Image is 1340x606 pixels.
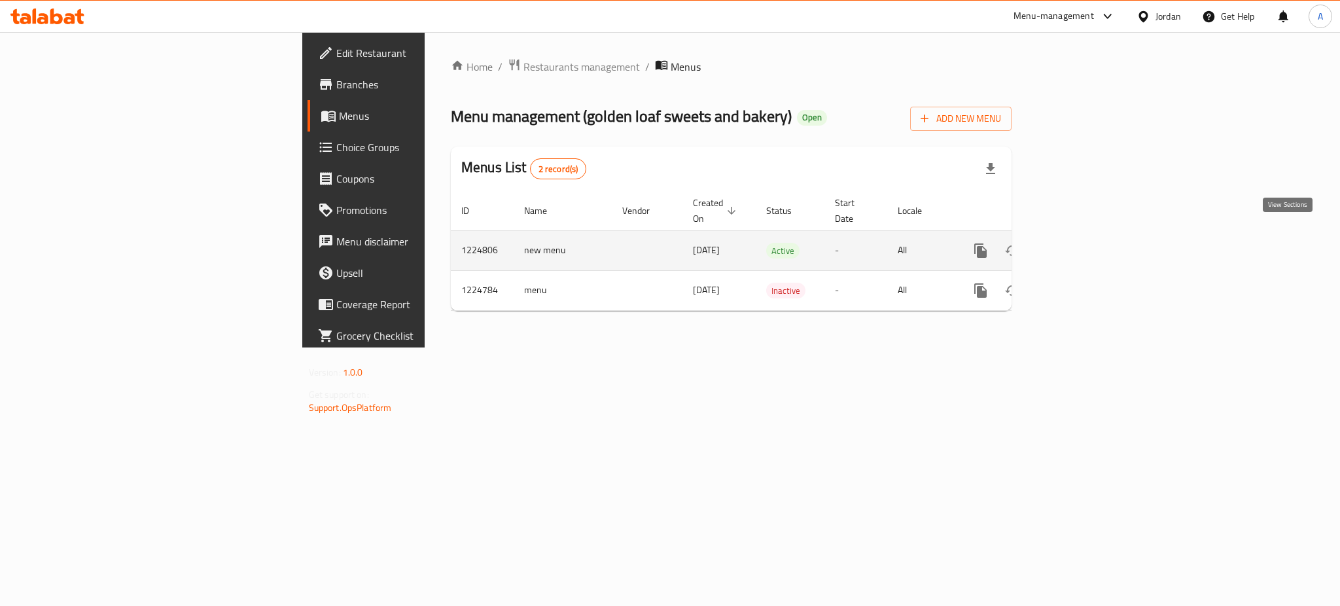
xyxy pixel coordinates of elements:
a: Branches [308,69,526,100]
span: Choice Groups [336,139,516,155]
td: menu [514,270,612,310]
a: Upsell [308,257,526,289]
span: Created On [693,195,740,226]
table: enhanced table [451,191,1101,311]
li: / [645,59,650,75]
span: Menus [671,59,701,75]
nav: breadcrumb [451,58,1012,75]
td: All [887,230,955,270]
a: Menu disclaimer [308,226,526,257]
span: Edit Restaurant [336,45,516,61]
a: Coupons [308,163,526,194]
div: Total records count [530,158,587,179]
span: Menu management ( golden loaf sweets and bakery ) [451,101,792,131]
span: [DATE] [693,281,720,298]
div: Export file [975,153,1006,185]
span: Branches [336,77,516,92]
span: Coupons [336,171,516,187]
span: 1.0.0 [343,364,363,381]
div: Menu-management [1014,9,1094,24]
button: Add New Menu [910,107,1012,131]
button: more [965,235,996,266]
span: 2 record(s) [531,163,586,175]
a: Grocery Checklist [308,320,526,351]
button: Change Status [996,275,1028,306]
span: ID [461,203,486,219]
span: Version: [309,364,341,381]
span: Status [766,203,809,219]
td: - [824,270,887,310]
span: Coverage Report [336,296,516,312]
a: Choice Groups [308,132,526,163]
span: Menu disclaimer [336,234,516,249]
a: Menus [308,100,526,132]
span: Open [797,112,827,123]
td: - [824,230,887,270]
span: Name [524,203,564,219]
th: Actions [955,191,1101,231]
span: A [1318,9,1323,24]
span: Inactive [766,283,805,298]
h2: Menus List [461,158,586,179]
span: Get support on: [309,386,369,403]
span: Restaurants management [523,59,640,75]
span: Upsell [336,265,516,281]
td: new menu [514,230,612,270]
span: Promotions [336,202,516,218]
span: Grocery Checklist [336,328,516,344]
button: Change Status [996,235,1028,266]
span: Start Date [835,195,872,226]
span: Add New Menu [921,111,1001,127]
a: Coverage Report [308,289,526,320]
span: Active [766,243,800,258]
a: Edit Restaurant [308,37,526,69]
div: Open [797,110,827,126]
td: All [887,270,955,310]
a: Support.OpsPlatform [309,399,392,416]
span: Menus [339,108,516,124]
span: [DATE] [693,241,720,258]
span: Locale [898,203,939,219]
button: more [965,275,996,306]
a: Restaurants management [508,58,640,75]
a: Promotions [308,194,526,226]
span: Vendor [622,203,667,219]
div: Jordan [1155,9,1181,24]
